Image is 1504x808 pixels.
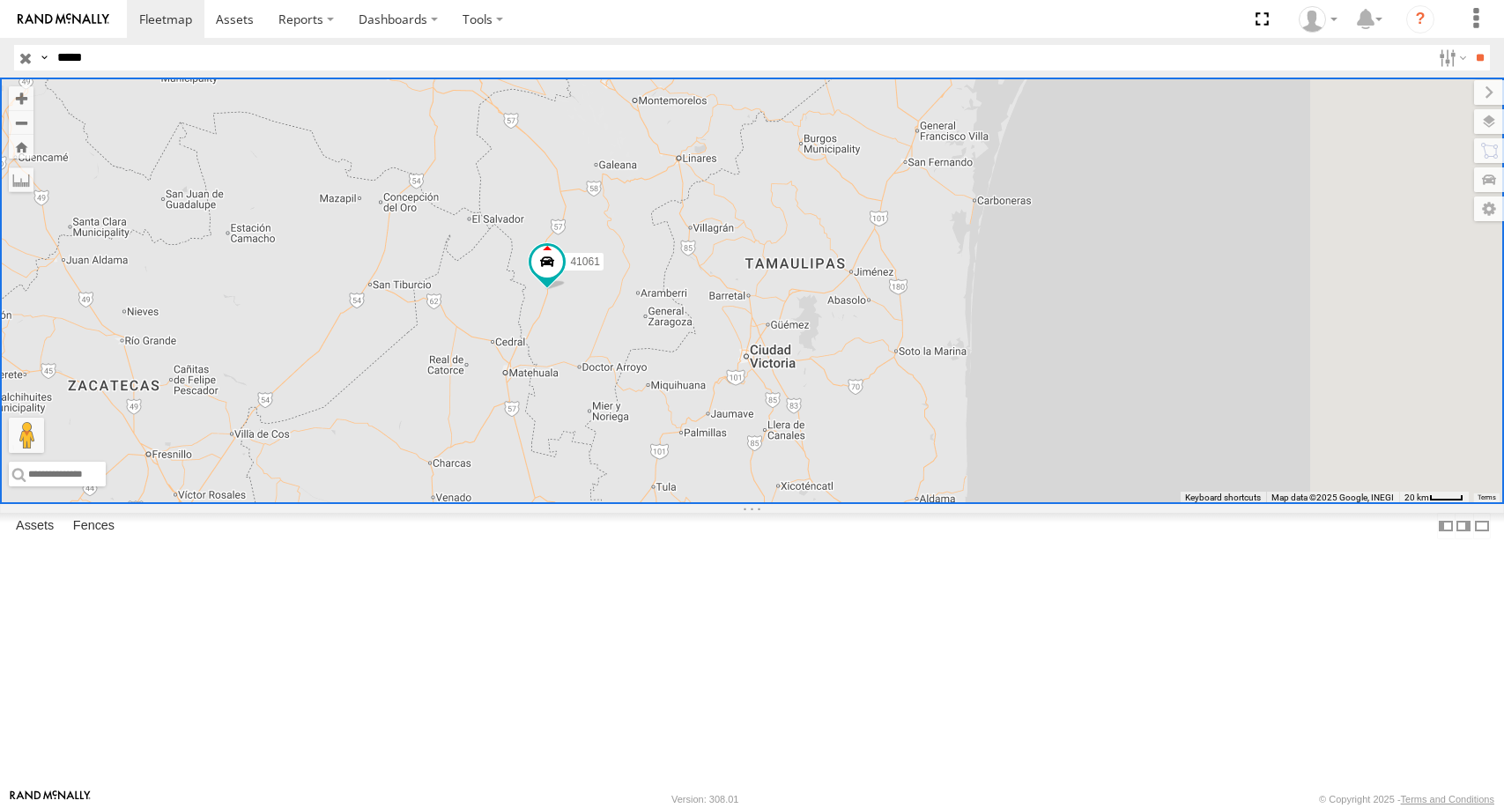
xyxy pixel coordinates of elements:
[570,256,599,268] span: 41061
[1293,6,1344,33] div: Juan Oropeza
[1271,493,1394,502] span: Map data ©2025 Google, INEGI
[1478,494,1496,501] a: Terms (opens in new tab)
[7,514,63,538] label: Assets
[64,514,123,538] label: Fences
[1399,492,1469,504] button: Map Scale: 20 km per 35 pixels
[9,418,44,453] button: Drag Pegman onto the map to open Street View
[1406,5,1434,33] i: ?
[671,794,738,804] div: Version: 308.01
[9,110,33,135] button: Zoom out
[9,167,33,192] label: Measure
[9,135,33,159] button: Zoom Home
[1473,513,1491,538] label: Hide Summary Table
[1185,492,1261,504] button: Keyboard shortcuts
[1401,794,1494,804] a: Terms and Conditions
[10,790,91,808] a: Visit our Website
[1474,196,1504,221] label: Map Settings
[1404,493,1429,502] span: 20 km
[18,13,109,26] img: rand-logo.svg
[1432,45,1470,70] label: Search Filter Options
[37,45,51,70] label: Search Query
[1319,794,1494,804] div: © Copyright 2025 -
[1455,513,1472,538] label: Dock Summary Table to the Right
[1437,513,1455,538] label: Dock Summary Table to the Left
[9,86,33,110] button: Zoom in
